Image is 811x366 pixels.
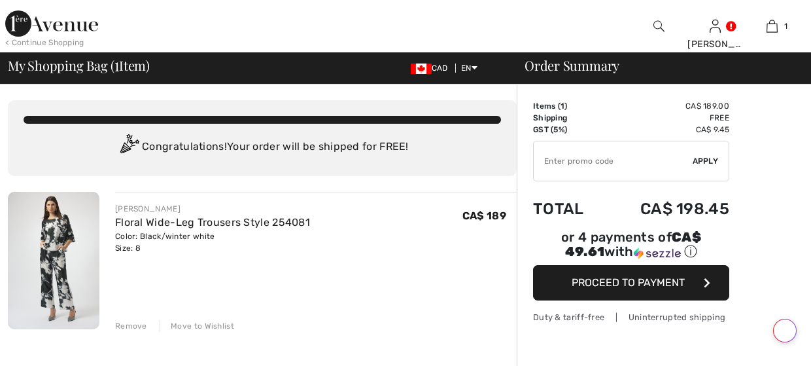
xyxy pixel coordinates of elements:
[710,18,721,34] img: My Info
[572,276,685,289] span: Proceed to Payment
[509,59,803,72] div: Order Summary
[411,64,453,73] span: CAD
[604,112,729,124] td: Free
[687,37,743,51] div: [PERSON_NAME]
[115,320,147,332] div: Remove
[533,231,729,265] div: or 4 payments ofCA$ 49.61withSezzle Click to learn more about Sezzle
[533,231,729,261] div: or 4 payments of with
[604,187,729,231] td: CA$ 198.45
[462,210,506,222] span: CA$ 189
[8,59,150,72] span: My Shopping Bag ( Item)
[744,18,800,34] a: 1
[653,18,664,34] img: search the website
[24,134,501,160] div: Congratulations! Your order will be shipped for FREE!
[604,100,729,112] td: CA$ 189.00
[461,64,477,73] span: EN
[411,64,432,74] img: Canadian Dollar
[604,124,729,136] td: CA$ 9.45
[114,56,119,73] span: 1
[533,187,604,231] td: Total
[8,192,99,329] img: Floral Wide-Leg Trousers Style 254081
[784,20,787,32] span: 1
[160,320,234,332] div: Move to Wishlist
[693,155,719,167] span: Apply
[115,203,310,215] div: [PERSON_NAME]
[533,100,604,112] td: Items ( )
[767,18,778,34] img: My Bag
[534,141,693,181] input: Promo code
[634,247,681,259] img: Sezzle
[533,124,604,136] td: GST (5%)
[533,112,604,124] td: Shipping
[565,229,701,259] span: CA$ 49.61
[115,230,310,254] div: Color: Black/winter white Size: 8
[5,10,98,37] img: 1ère Avenue
[115,216,310,229] a: Floral Wide-Leg Trousers Style 254081
[533,265,729,301] button: Proceed to Payment
[710,20,721,32] a: Sign In
[561,101,564,111] span: 1
[116,134,142,160] img: Congratulation2.svg
[5,37,84,48] div: < Continue Shopping
[533,311,729,323] div: Duty & tariff-free | Uninterrupted shipping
